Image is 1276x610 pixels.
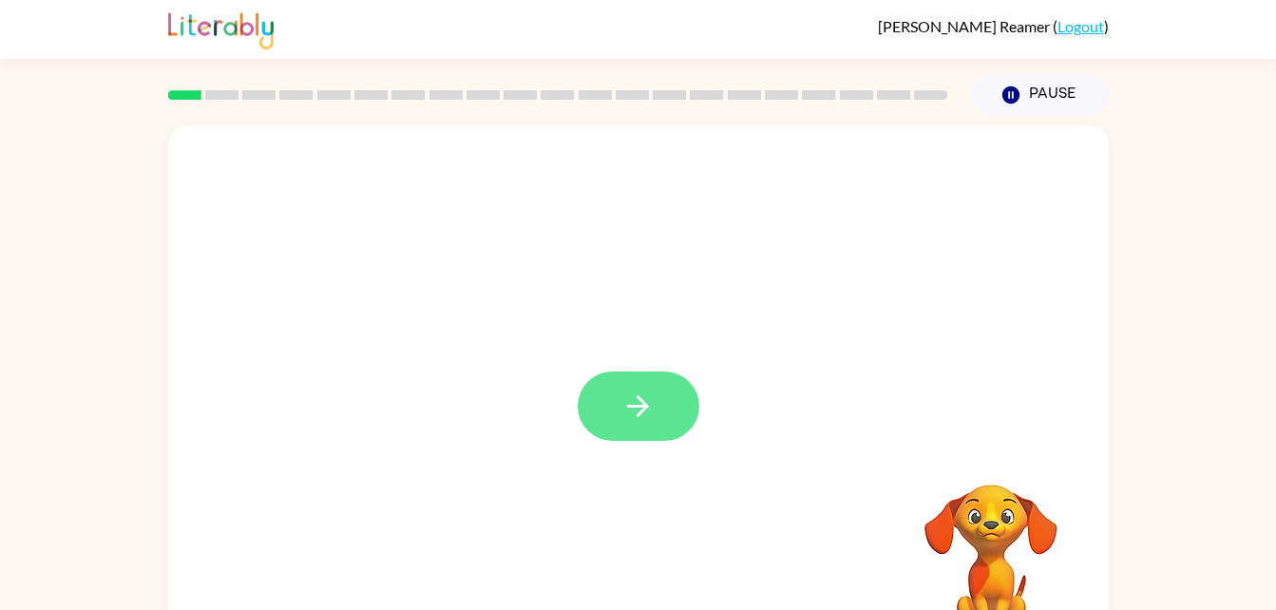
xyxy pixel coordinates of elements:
[971,73,1109,117] button: Pause
[168,8,274,49] img: Literably
[1057,17,1104,35] a: Logout
[878,17,1053,35] span: [PERSON_NAME] Reamer
[878,17,1109,35] div: ( )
